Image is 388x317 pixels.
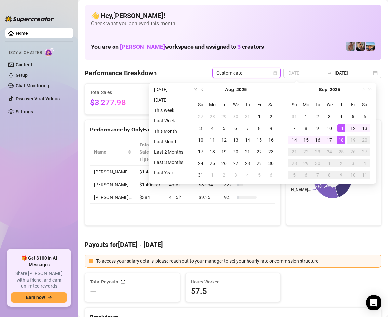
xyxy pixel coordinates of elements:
[326,113,333,120] div: 3
[232,159,240,167] div: 27
[191,286,275,296] span: 57.5
[347,146,359,158] td: 2025-09-26
[136,166,165,178] td: $1,486.99
[288,158,300,169] td: 2025-09-28
[312,146,324,158] td: 2025-09-23
[136,178,165,191] td: $1,406.99
[244,113,251,120] div: 31
[324,146,335,158] td: 2025-09-24
[337,136,345,144] div: 18
[45,47,55,57] img: AI Chatter
[197,113,205,120] div: 27
[314,124,322,132] div: 9
[47,295,52,300] span: arrow-right
[244,136,251,144] div: 14
[207,169,218,181] td: 2025-09-01
[349,113,357,120] div: 5
[152,106,186,114] li: This Week
[314,159,322,167] div: 30
[152,127,186,135] li: This Month
[326,136,333,144] div: 17
[302,124,310,132] div: 8
[242,146,253,158] td: 2025-08-21
[265,134,277,146] td: 2025-08-16
[220,124,228,132] div: 5
[324,169,335,181] td: 2025-10-08
[302,136,310,144] div: 15
[359,111,370,122] td: 2025-09-06
[94,148,127,156] span: Name
[302,159,310,167] div: 29
[218,158,230,169] td: 2025-08-26
[195,111,207,122] td: 2025-07-27
[300,134,312,146] td: 2025-09-15
[11,292,67,303] button: Earn nowarrow-right
[335,158,347,169] td: 2025-10-02
[290,113,298,120] div: 31
[199,83,206,96] button: Previous month (PageUp)
[300,158,312,169] td: 2025-09-29
[121,280,125,284] span: info-circle
[207,146,218,158] td: 2025-08-18
[152,96,186,104] li: [DATE]
[326,171,333,179] div: 8
[302,113,310,120] div: 1
[90,278,118,285] span: Total Payouts
[361,171,368,179] div: 11
[230,169,242,181] td: 2025-09-03
[300,122,312,134] td: 2025-09-08
[324,122,335,134] td: 2025-09-10
[361,136,368,144] div: 20
[26,295,45,300] span: Earn now
[242,158,253,169] td: 2025-08-28
[347,158,359,169] td: 2025-10-03
[90,166,136,178] td: [PERSON_NAME]…
[207,134,218,146] td: 2025-08-11
[208,159,216,167] div: 25
[347,99,359,111] th: Fr
[191,278,275,285] span: Hours Worked
[346,42,355,51] img: Joey
[90,125,275,134] div: Performance by OnlyFans Creator
[195,178,220,191] td: $32.34
[359,122,370,134] td: 2025-09-13
[335,169,347,181] td: 2025-10-09
[253,158,265,169] td: 2025-08-29
[366,42,375,51] img: Zach
[290,159,298,167] div: 28
[359,134,370,146] td: 2025-09-20
[337,124,345,132] div: 11
[197,136,205,144] div: 10
[255,113,263,120] div: 1
[232,171,240,179] div: 3
[220,136,228,144] div: 12
[11,270,67,290] span: Share [PERSON_NAME] with a friend, and earn unlimited rewards
[302,171,310,179] div: 6
[90,286,96,296] span: —
[265,158,277,169] td: 2025-08-30
[244,148,251,156] div: 21
[237,43,241,50] span: 3
[361,159,368,167] div: 4
[359,99,370,111] th: Sa
[225,83,234,96] button: Choose a month
[230,146,242,158] td: 2025-08-20
[165,178,195,191] td: 43.5 h
[218,99,230,111] th: Tu
[255,124,263,132] div: 8
[218,146,230,158] td: 2025-08-19
[218,122,230,134] td: 2025-08-05
[290,171,298,179] div: 5
[267,171,275,179] div: 6
[152,148,186,156] li: Last 2 Months
[255,171,263,179] div: 5
[359,158,370,169] td: 2025-10-04
[152,158,186,166] li: Last 3 Months
[288,111,300,122] td: 2025-08-31
[16,96,60,101] a: Discover Viral Videos
[267,148,275,156] div: 23
[361,148,368,156] div: 27
[356,42,365,51] img: George
[195,146,207,158] td: 2025-08-17
[265,111,277,122] td: 2025-08-02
